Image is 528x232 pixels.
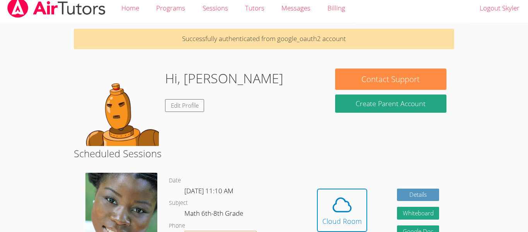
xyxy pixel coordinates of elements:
h1: Hi, [PERSON_NAME] [165,69,283,88]
a: Edit Profile [165,99,204,112]
button: Contact Support [335,69,446,90]
button: Create Parent Account [335,95,446,113]
div: Cloud Room [322,216,362,227]
img: default.png [82,69,159,146]
a: Details [397,189,439,201]
dt: Phone [169,221,185,231]
button: Cloud Room [317,189,367,232]
dd: Math 6th-8th Grade [184,208,245,221]
span: [DATE] 11:10 AM [184,186,233,195]
dt: Subject [169,198,188,208]
span: Messages [281,3,310,12]
button: Whiteboard [397,207,439,220]
h2: Scheduled Sessions [74,146,454,161]
p: Successfully authenticated from google_oauth2 account [74,29,454,49]
dt: Date [169,176,181,186]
